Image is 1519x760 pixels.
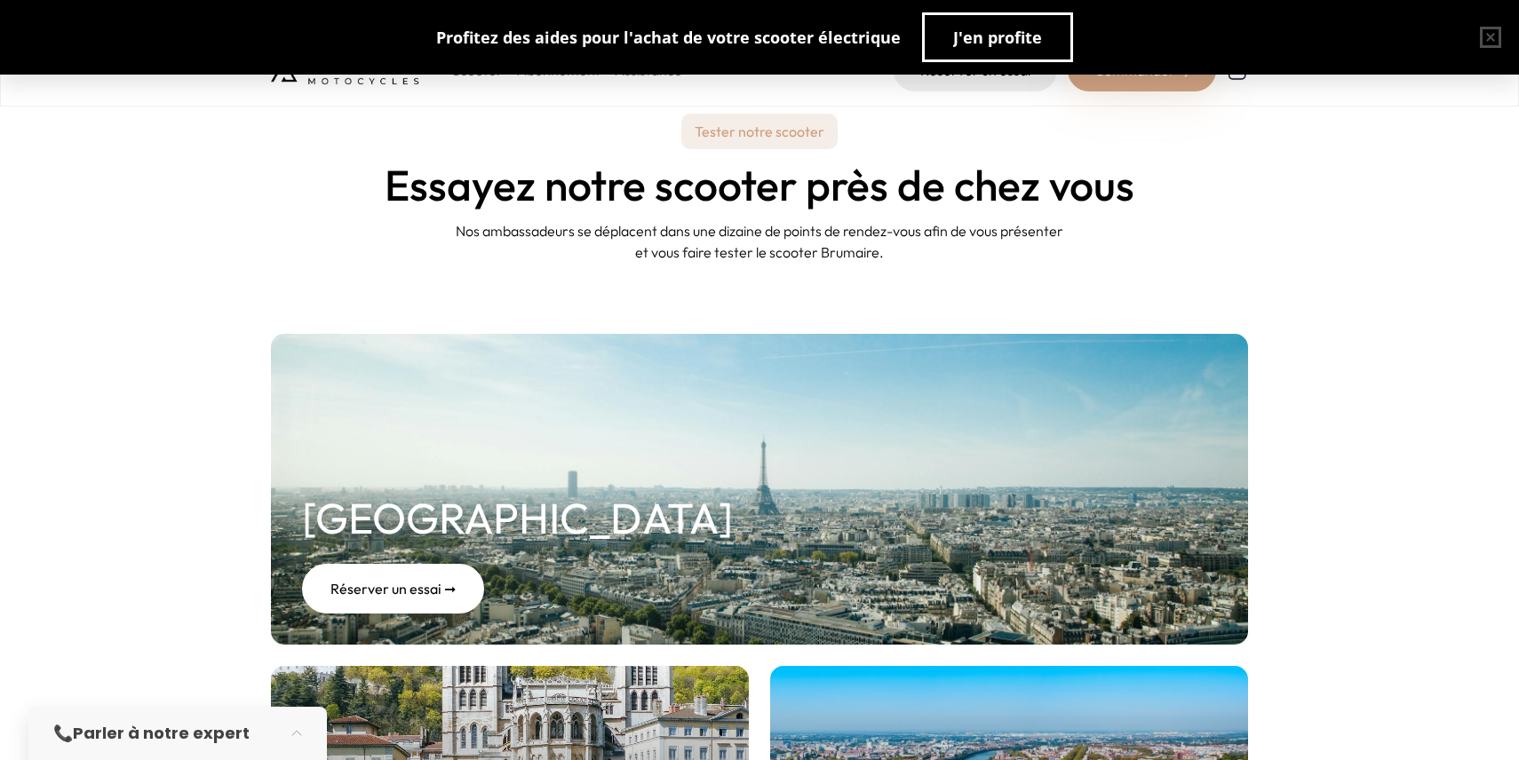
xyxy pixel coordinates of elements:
h2: [GEOGRAPHIC_DATA] [302,486,733,550]
a: [GEOGRAPHIC_DATA] Réserver un essai ➞ [271,334,1248,645]
h1: Essayez notre scooter près de chez vous [385,163,1134,206]
div: Réserver un essai ➞ [302,564,484,614]
p: Tester notre scooter [681,114,838,149]
p: Nos ambassadeurs se déplacent dans une dizaine de points de rendez-vous afin de vous présenter et... [449,220,1070,263]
